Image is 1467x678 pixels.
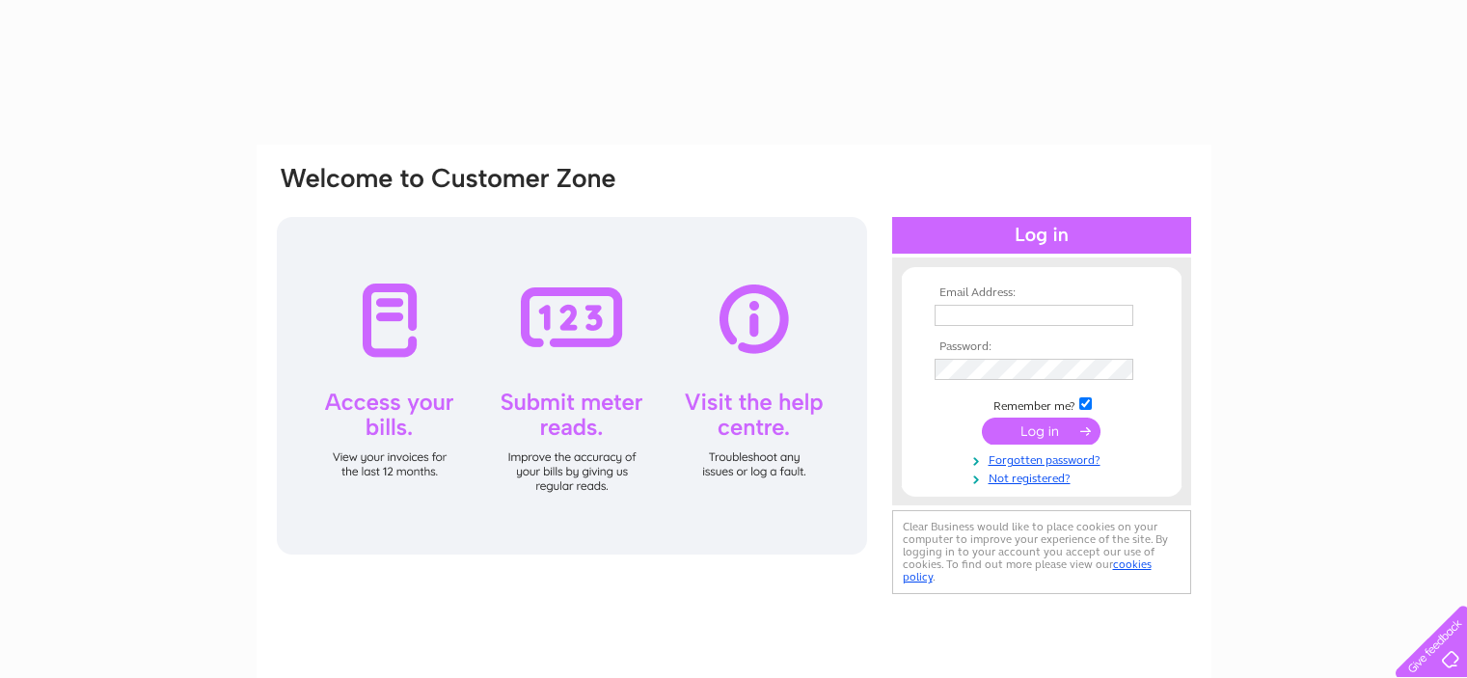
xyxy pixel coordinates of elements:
a: Forgotten password? [935,449,1154,468]
div: Clear Business would like to place cookies on your computer to improve your experience of the sit... [892,510,1191,594]
a: cookies policy [903,557,1152,583]
input: Submit [982,418,1100,445]
td: Remember me? [930,394,1154,414]
th: Email Address: [930,286,1154,300]
th: Password: [930,340,1154,354]
a: Not registered? [935,468,1154,486]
